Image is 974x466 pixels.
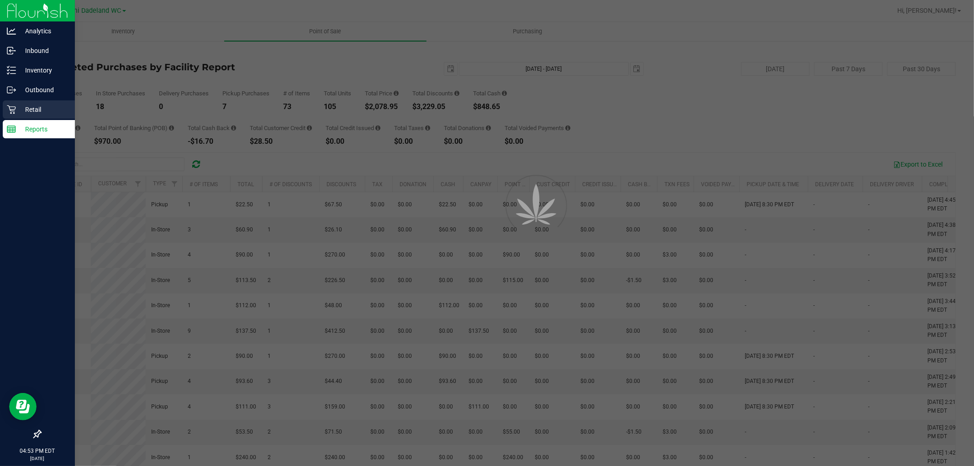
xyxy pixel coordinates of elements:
[7,125,16,134] inline-svg: Reports
[16,45,71,56] p: Inbound
[16,26,71,37] p: Analytics
[9,393,37,420] iframe: Resource center
[4,447,71,455] p: 04:53 PM EDT
[16,124,71,135] p: Reports
[4,455,71,462] p: [DATE]
[7,105,16,114] inline-svg: Retail
[7,66,16,75] inline-svg: Inventory
[16,65,71,76] p: Inventory
[7,26,16,36] inline-svg: Analytics
[16,104,71,115] p: Retail
[7,46,16,55] inline-svg: Inbound
[7,85,16,94] inline-svg: Outbound
[16,84,71,95] p: Outbound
